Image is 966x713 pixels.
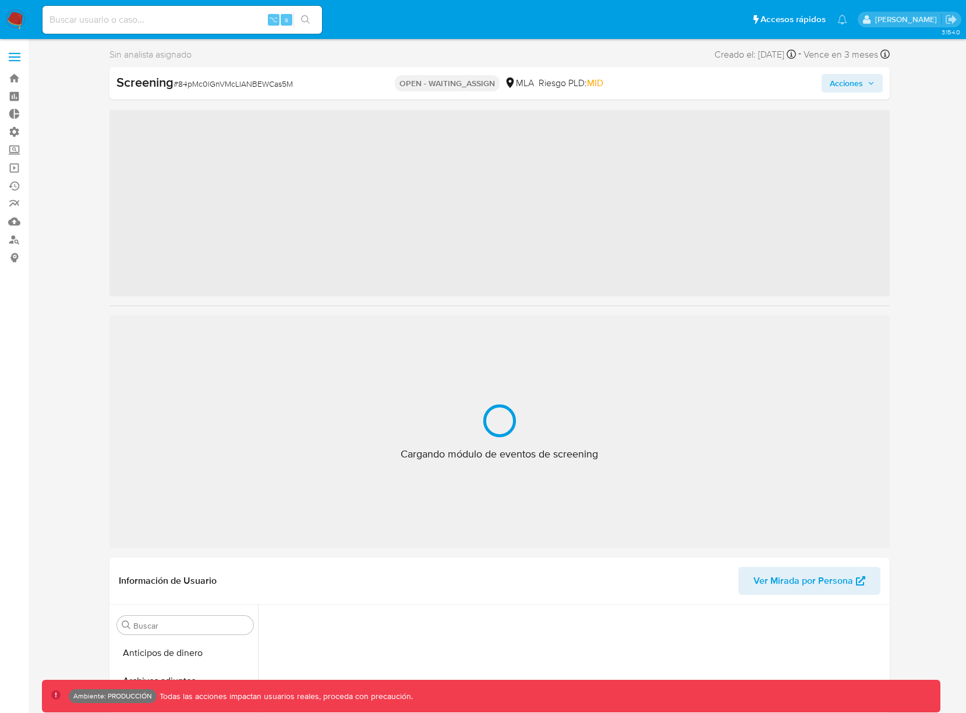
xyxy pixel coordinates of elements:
[112,639,258,667] button: Anticipos de dinero
[837,15,847,24] a: Notificaciones
[109,48,192,61] span: Sin analista asignado
[587,76,603,90] span: MID
[116,73,174,91] b: Screening
[760,13,826,26] span: Accesos rápidos
[43,12,322,27] input: Buscar usuario o caso...
[269,14,278,25] span: ⌥
[119,575,217,587] h1: Información de Usuario
[539,77,603,90] span: Riesgo PLD:
[945,13,957,26] a: Salir
[293,12,317,28] button: search-icon
[395,75,500,91] p: OPEN - WAITING_ASSIGN
[830,74,863,93] span: Acciones
[875,14,941,25] p: joaquin.dolcemascolo@mercadolibre.com
[504,77,534,90] div: MLA
[133,620,249,631] input: Buscar
[109,110,890,296] span: ‌
[738,567,880,595] button: Ver Mirada por Persona
[112,667,258,695] button: Archivos adjuntos
[804,48,878,61] span: Vence en 3 meses
[122,620,131,630] button: Buscar
[822,74,883,93] button: Acciones
[753,567,853,595] span: Ver Mirada por Persona
[73,694,152,698] p: Ambiente: PRODUCCIÓN
[714,47,796,62] div: Creado el: [DATE]
[401,447,598,461] span: Cargando módulo de eventos de screening
[174,78,293,90] span: # 84pMc0lGnVMcLlANBEWCas5M
[157,691,413,702] p: Todas las acciones impactan usuarios reales, proceda con precaución.
[798,47,801,62] span: -
[285,14,288,25] span: s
